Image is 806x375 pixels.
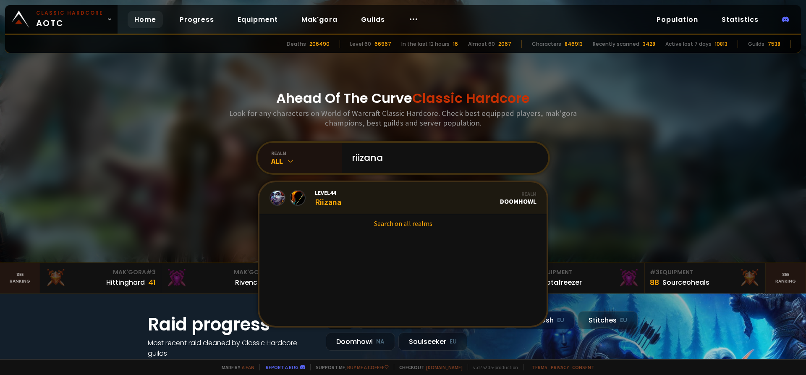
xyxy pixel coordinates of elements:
div: Deaths [287,40,306,48]
span: AOTC [36,9,103,29]
div: Equipment [650,268,760,277]
a: Guilds [354,11,392,28]
h1: Raid progress [148,311,316,338]
h4: Most recent raid cleaned by Classic Hardcore guilds [148,338,316,359]
div: 16 [453,40,458,48]
span: Support me, [310,364,389,370]
span: v. d752d5 - production [468,364,518,370]
a: Home [128,11,163,28]
a: Report a bug [266,364,298,370]
div: 66967 [374,40,391,48]
div: 846913 [565,40,583,48]
div: 10813 [715,40,727,48]
div: In the last 12 hours [401,40,450,48]
div: Equipment [529,268,639,277]
span: Level 44 [315,189,341,197]
div: Mak'Gora [45,268,156,277]
div: Guilds [748,40,764,48]
span: # 3 [650,268,659,276]
a: Statistics [715,11,765,28]
a: Equipment [231,11,285,28]
a: Terms [532,364,547,370]
a: Privacy [551,364,569,370]
div: Riizana [315,189,341,207]
a: [DOMAIN_NAME] [426,364,463,370]
small: Classic Hardcore [36,9,103,17]
small: EU [450,338,457,346]
a: Population [650,11,705,28]
a: Search on all realms [259,214,547,233]
a: Level44RiizanaRealmDoomhowl [259,182,547,214]
small: EU [620,316,627,325]
div: Realm [500,191,536,197]
span: Classic Hardcore [412,89,530,108]
div: 2067 [498,40,511,48]
div: Mak'Gora [166,268,277,277]
div: Notafreezer [542,277,582,288]
small: EU [557,316,564,325]
a: Seeranking [766,263,806,293]
div: 88 [650,277,659,288]
div: Almost 60 [468,40,495,48]
div: Active last 7 days [665,40,712,48]
h3: Look for any characters on World of Warcraft Classic Hardcore. Check best equipped players, mak'g... [226,108,580,128]
div: 3428 [643,40,655,48]
span: Made by [217,364,254,370]
div: 7538 [768,40,780,48]
div: All [271,156,342,166]
a: Mak'gora [295,11,344,28]
div: Characters [532,40,561,48]
span: # 3 [146,268,156,276]
div: Doomhowl [326,333,395,351]
div: 206490 [309,40,330,48]
a: Mak'Gora#3Hittinghard41 [40,263,161,293]
a: #3Equipment88Sourceoheals [645,263,766,293]
input: Search a character... [347,143,538,173]
div: 41 [148,277,156,288]
div: Doomhowl [500,191,536,205]
span: Checkout [394,364,463,370]
div: Sourceoheals [662,277,709,288]
a: Consent [572,364,594,370]
div: Rivench [235,277,262,288]
a: Buy me a coffee [347,364,389,370]
a: Classic HardcoreAOTC [5,5,118,34]
div: Recently scanned [593,40,639,48]
div: Hittinghard [106,277,145,288]
a: #2Equipment88Notafreezer [524,263,645,293]
h1: Ahead Of The Curve [276,88,530,108]
a: a fan [242,364,254,370]
div: Level 60 [350,40,371,48]
div: Stitches [578,311,638,329]
div: realm [271,150,342,156]
small: NA [376,338,385,346]
a: Progress [173,11,221,28]
a: Mak'Gora#2Rivench100 [161,263,282,293]
div: Soulseeker [398,333,467,351]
